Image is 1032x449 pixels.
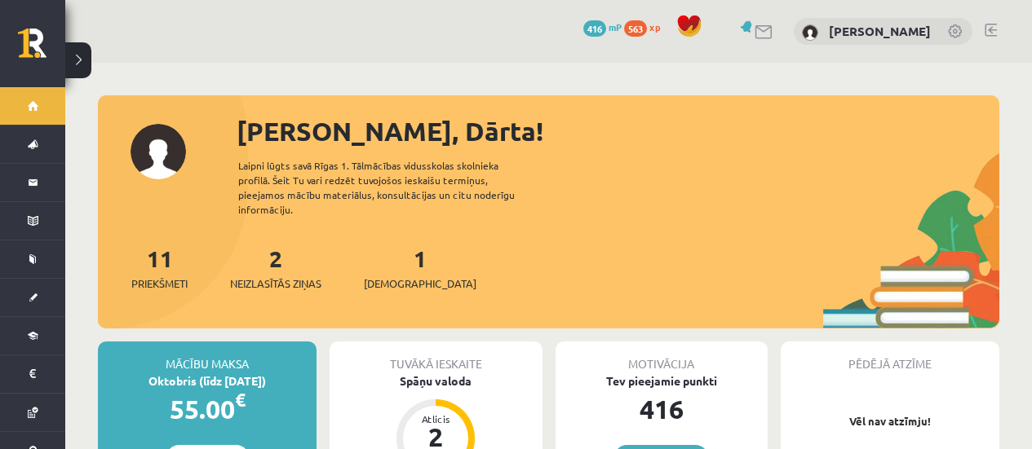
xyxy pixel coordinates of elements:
div: Laipni lūgts savā Rīgas 1. Tālmācības vidusskolas skolnieka profilā. Šeit Tu vari redzēt tuvojošo... [238,158,543,217]
p: Vēl nav atzīmju! [789,413,991,429]
a: [PERSON_NAME] [829,23,931,39]
span: 563 [624,20,647,37]
span: € [235,388,246,412]
a: 416 mP [583,20,622,33]
span: Priekšmeti [131,275,188,292]
a: 563 xp [624,20,668,33]
div: Tuvākā ieskaite [330,341,542,372]
a: 1[DEMOGRAPHIC_DATA] [364,244,476,292]
div: Spāņu valoda [330,372,542,390]
div: Motivācija [556,341,768,372]
div: Mācību maksa [98,341,317,372]
span: mP [609,20,622,33]
span: 416 [583,20,606,37]
img: Dārta Šķēle [802,24,818,41]
span: Neizlasītās ziņas [230,275,321,292]
a: 11Priekšmeti [131,244,188,292]
span: [DEMOGRAPHIC_DATA] [364,275,476,292]
div: 55.00 [98,390,317,429]
div: Oktobris (līdz [DATE]) [98,372,317,390]
a: 2Neizlasītās ziņas [230,244,321,292]
a: Rīgas 1. Tālmācības vidusskola [18,29,65,69]
span: xp [649,20,660,33]
div: [PERSON_NAME], Dārta! [237,112,999,151]
div: 416 [556,390,768,429]
div: Atlicis [411,414,460,424]
div: Pēdējā atzīme [781,341,999,372]
div: Tev pieejamie punkti [556,372,768,390]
